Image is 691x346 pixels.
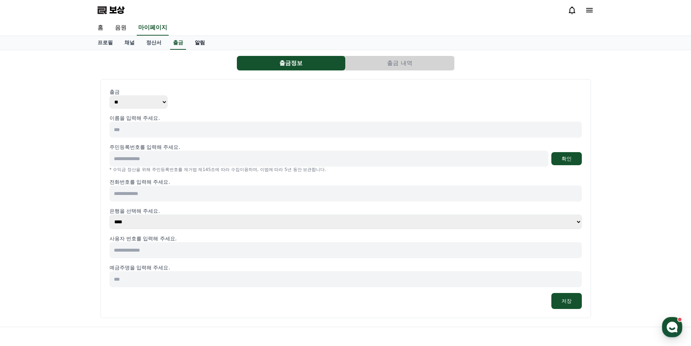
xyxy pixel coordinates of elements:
a: 프로필 [92,36,119,50]
font: 저장 [562,298,572,304]
font: 음원 [115,24,127,31]
button: 저장 [551,293,582,309]
font: 프로필 [98,40,113,45]
font: 홈 [98,24,103,31]
font: 보상 [109,5,124,15]
a: 홈 [92,20,109,36]
a: 알림 [189,36,211,50]
button: 출금 내역 [346,56,454,70]
font: 알림 [195,40,205,45]
font: 예금주명을 입력해 주세요. [110,265,170,270]
font: 출금 내역 [387,60,412,66]
font: 채널 [124,40,135,45]
a: 보상 [98,4,124,16]
font: 은행을 선택해 주세요. [110,208,160,214]
a: 대화 [48,230,94,248]
a: 출금정보 [237,56,346,70]
a: 출금 내역 [346,56,455,70]
font: 정산서 [146,40,161,45]
font: 주민등록번호를 입력해 주세요. [110,144,180,150]
a: 정산서 [140,36,167,50]
span: 대화 [66,241,75,247]
a: 음원 [109,20,132,36]
span: 설정 [112,241,121,247]
font: 전화번호를 입력해 주세요. [110,179,170,185]
font: 출금정보 [279,60,303,66]
button: 확인 [551,152,582,165]
a: 채널 [119,36,140,50]
font: 사용자 번호를 입력해 주세요. [110,236,177,241]
font: 출금 [110,89,120,95]
span: 홈 [23,241,27,247]
a: 출금 [170,36,186,50]
a: 마이페이지 [137,20,169,36]
font: 이름을 입력해 주세요. [110,115,160,121]
font: 확인 [562,156,572,162]
button: 출금정보 [237,56,345,70]
font: 출금 [173,40,183,45]
a: 홈 [2,230,48,248]
font: * 수익금 정산을 위해 주민등록번호를 제거법 제145조에 따라 수집이용하며, 이법에 따라 5년 동안 보관합니다. [110,167,326,172]
font: 마이페이지 [138,24,167,31]
a: 설정 [94,230,139,248]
